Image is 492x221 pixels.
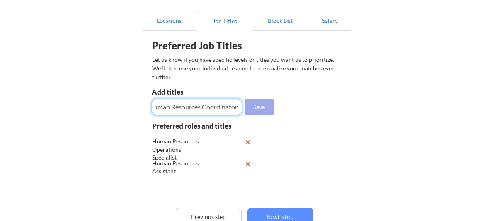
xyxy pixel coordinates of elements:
[252,11,308,31] button: Block List
[142,11,197,31] button: Locations
[245,99,274,115] button: Save
[152,159,206,175] div: Human Resources Assistant
[197,11,252,31] button: Job Titles
[152,55,336,81] div: Let us know if you have specific levels or titles you want us to prioritize. We’ll then use your ...
[152,122,242,129] div: Preferred roles and titles
[152,137,206,162] div: Human Resources Operations Specialist
[308,11,351,31] button: Salary
[152,99,242,115] input: E.g. Senior Product Manager
[152,88,240,95] div: Add titles
[152,41,257,51] div: Preferred Job Titles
